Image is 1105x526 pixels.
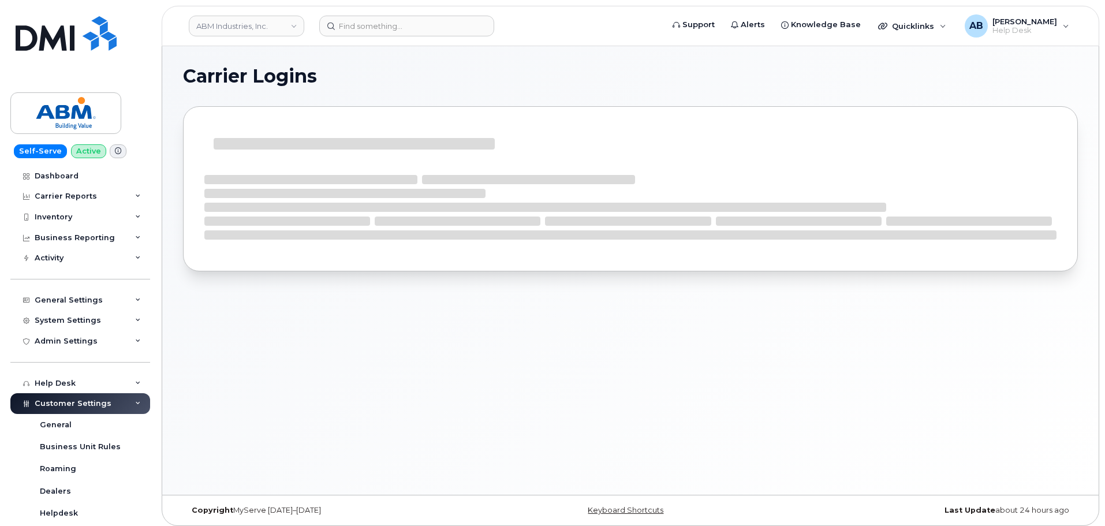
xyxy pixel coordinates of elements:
[192,506,233,514] strong: Copyright
[588,506,663,514] a: Keyboard Shortcuts
[183,68,317,85] span: Carrier Logins
[945,506,995,514] strong: Last Update
[779,506,1078,515] div: about 24 hours ago
[183,506,481,515] div: MyServe [DATE]–[DATE]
